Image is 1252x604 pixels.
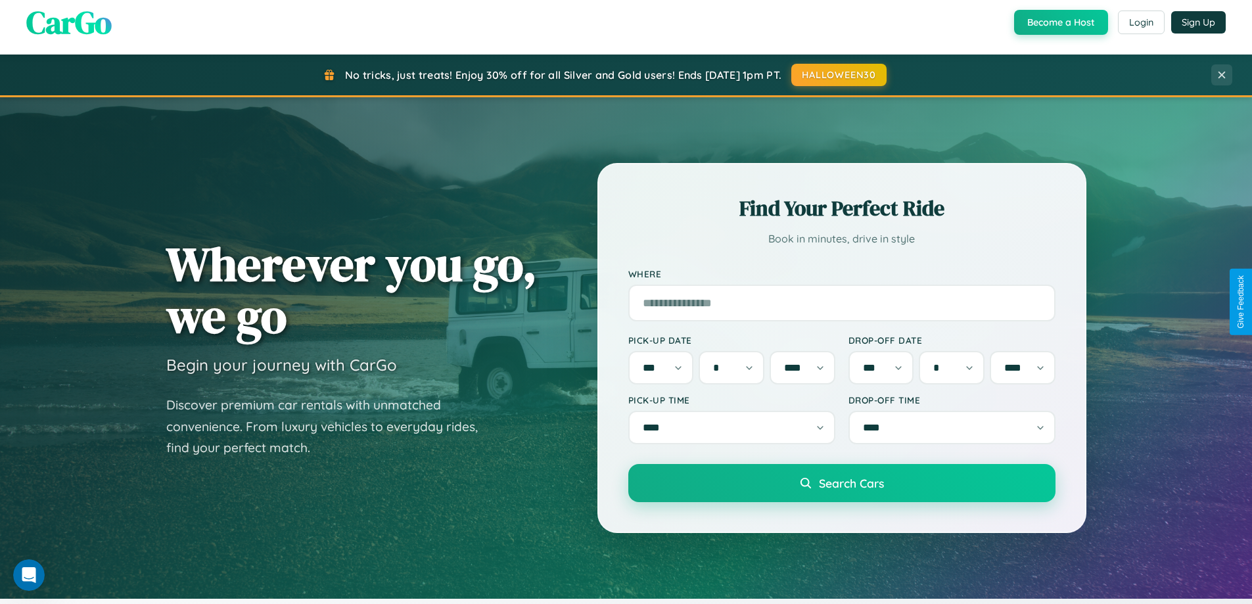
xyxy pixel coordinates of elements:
span: CarGo [26,1,112,44]
label: Pick-up Time [628,394,835,406]
label: Where [628,268,1055,279]
h1: Wherever you go, we go [166,238,537,342]
p: Book in minutes, drive in style [628,229,1055,248]
button: Become a Host [1014,10,1108,35]
label: Drop-off Date [848,335,1055,346]
label: Drop-off Time [848,394,1055,406]
label: Pick-up Date [628,335,835,346]
div: Give Feedback [1236,275,1245,329]
button: HALLOWEEN30 [791,64,887,86]
h3: Begin your journey with CarGo [166,355,397,375]
button: Login [1118,11,1165,34]
h2: Find Your Perfect Ride [628,194,1055,223]
span: No tricks, just treats! Enjoy 30% off for all Silver and Gold users! Ends [DATE] 1pm PT. [345,68,781,81]
p: Discover premium car rentals with unmatched convenience. From luxury vehicles to everyday rides, ... [166,394,495,459]
button: Sign Up [1171,11,1226,34]
span: Search Cars [819,476,884,490]
button: Search Cars [628,464,1055,502]
iframe: Intercom live chat [13,559,45,591]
